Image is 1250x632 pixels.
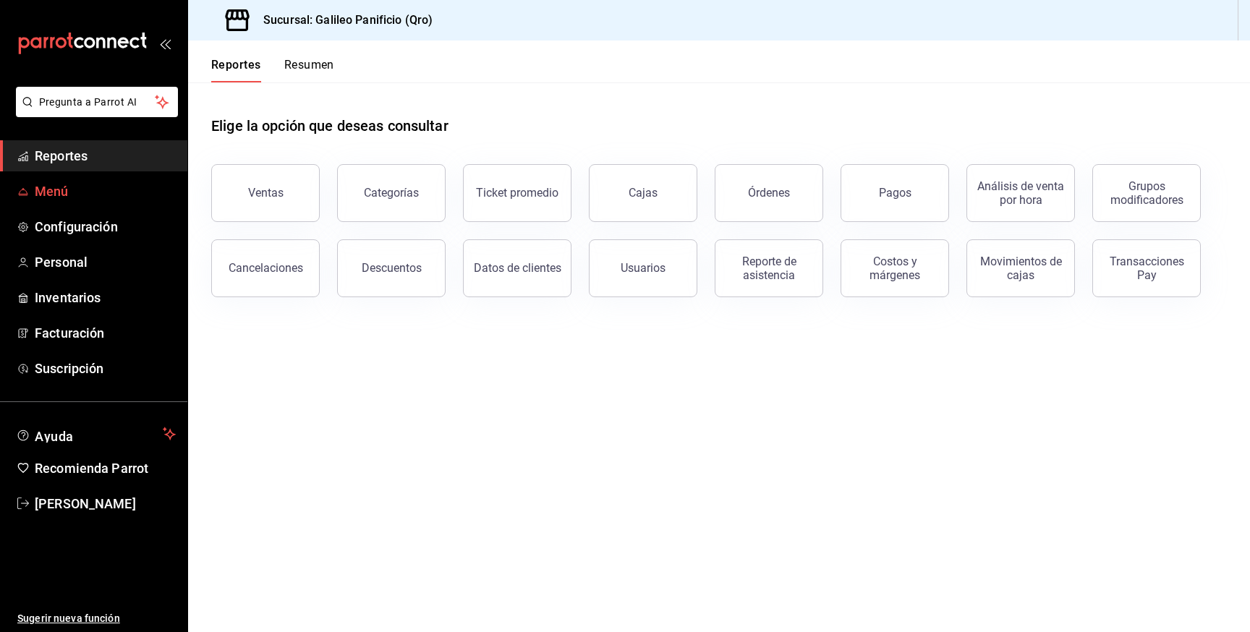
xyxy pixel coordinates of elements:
[463,164,571,222] button: Ticket promedio
[629,186,658,200] div: Cajas
[748,186,790,200] div: Órdenes
[35,323,176,343] span: Facturación
[35,288,176,307] span: Inventarios
[35,252,176,272] span: Personal
[474,261,561,275] div: Datos de clientes
[1092,164,1201,222] button: Grupos modificadores
[476,186,558,200] div: Ticket promedio
[211,58,334,82] div: navigation tabs
[35,217,176,236] span: Configuración
[966,239,1075,297] button: Movimientos de cajas
[841,239,949,297] button: Costos y márgenes
[1092,239,1201,297] button: Transacciones Pay
[879,186,911,200] div: Pagos
[589,239,697,297] button: Usuarios
[35,146,176,166] span: Reportes
[337,239,446,297] button: Descuentos
[211,58,261,82] button: Reportes
[621,261,666,275] div: Usuarios
[337,164,446,222] button: Categorías
[715,164,823,222] button: Órdenes
[35,458,176,478] span: Recomienda Parrot
[211,164,320,222] button: Ventas
[966,164,1075,222] button: Análisis de venta por hora
[1102,179,1191,207] div: Grupos modificadores
[39,95,156,110] span: Pregunta a Parrot AI
[16,87,178,117] button: Pregunta a Parrot AI
[976,255,1066,282] div: Movimientos de cajas
[211,239,320,297] button: Cancelaciones
[159,38,171,49] button: open_drawer_menu
[17,611,176,626] span: Sugerir nueva función
[976,179,1066,207] div: Análisis de venta por hora
[589,164,697,222] button: Cajas
[35,494,176,513] span: [PERSON_NAME]
[35,359,176,378] span: Suscripción
[252,12,433,29] h3: Sucursal: Galileo Panificio (Qro)
[715,239,823,297] button: Reporte de asistencia
[35,182,176,201] span: Menú
[211,115,448,137] h1: Elige la opción que deseas consultar
[362,261,422,275] div: Descuentos
[850,255,940,282] div: Costos y márgenes
[284,58,334,82] button: Resumen
[724,255,814,282] div: Reporte de asistencia
[248,186,284,200] div: Ventas
[463,239,571,297] button: Datos de clientes
[10,105,178,120] a: Pregunta a Parrot AI
[35,425,157,443] span: Ayuda
[1102,255,1191,282] div: Transacciones Pay
[364,186,419,200] div: Categorías
[229,261,303,275] div: Cancelaciones
[841,164,949,222] button: Pagos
